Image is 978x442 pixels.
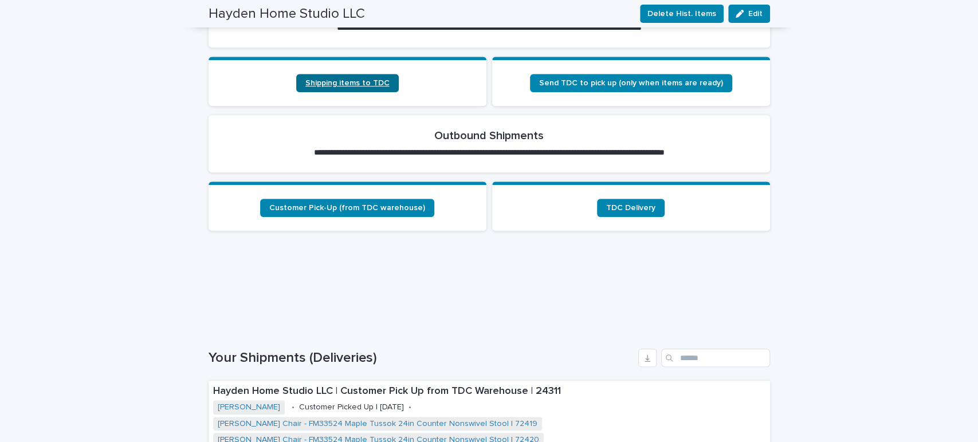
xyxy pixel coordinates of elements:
[260,199,434,217] a: Customer Pick-Up (from TDC warehouse)
[213,385,765,398] p: Hayden Home Studio LLC | Customer Pick Up from TDC Warehouse | 24311
[409,402,411,412] p: •
[292,402,294,412] p: •
[748,10,763,18] span: Edit
[209,6,365,22] h2: Hayden Home Studio LLC
[218,402,280,412] a: [PERSON_NAME]
[539,79,723,87] span: Send TDC to pick up (only when items are ready)
[647,8,716,19] span: Delete Hist. Items
[269,204,425,212] span: Customer Pick-Up (from TDC warehouse)
[530,74,732,92] a: Send TDC to pick up (only when items are ready)
[597,199,665,217] a: TDC Delivery
[434,129,544,143] h2: Outbound Shipments
[218,419,537,429] a: [PERSON_NAME] Chair - FM33524 Maple Tussok 24in Counter Nonswivel Stool | 72419
[296,74,399,92] a: Shipping items to TDC
[305,79,390,87] span: Shipping items to TDC
[606,204,655,212] span: TDC Delivery
[661,349,770,367] input: Search
[640,5,724,23] button: Delete Hist. Items
[209,350,634,366] h1: Your Shipments (Deliveries)
[299,402,404,412] p: Customer Picked Up | [DATE]
[728,5,770,23] button: Edit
